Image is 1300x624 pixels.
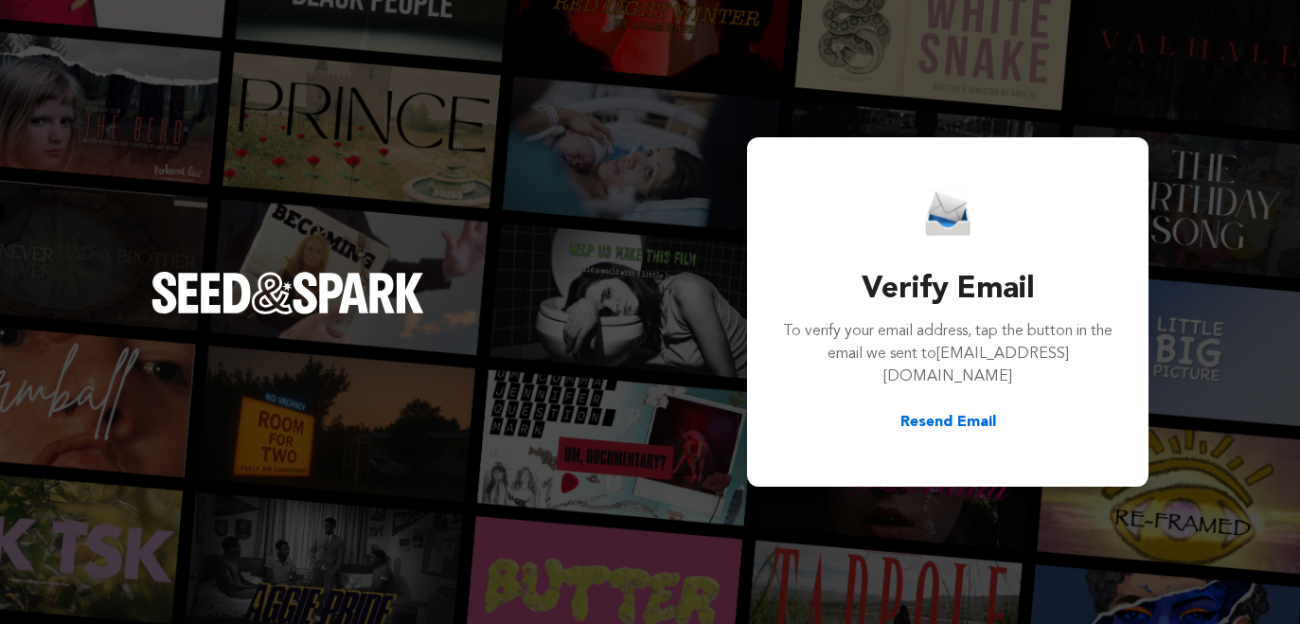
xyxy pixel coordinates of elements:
[151,272,424,313] img: Seed&Spark Logo
[883,347,1069,384] span: [EMAIL_ADDRESS][DOMAIN_NAME]
[925,190,971,237] img: Seed&Spark Email Icon
[781,267,1114,312] h3: Verify Email
[151,272,424,351] a: Seed&Spark Homepage
[900,411,996,434] button: Resend Email
[781,320,1114,388] p: To verify your email address, tap the button in the email we sent to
